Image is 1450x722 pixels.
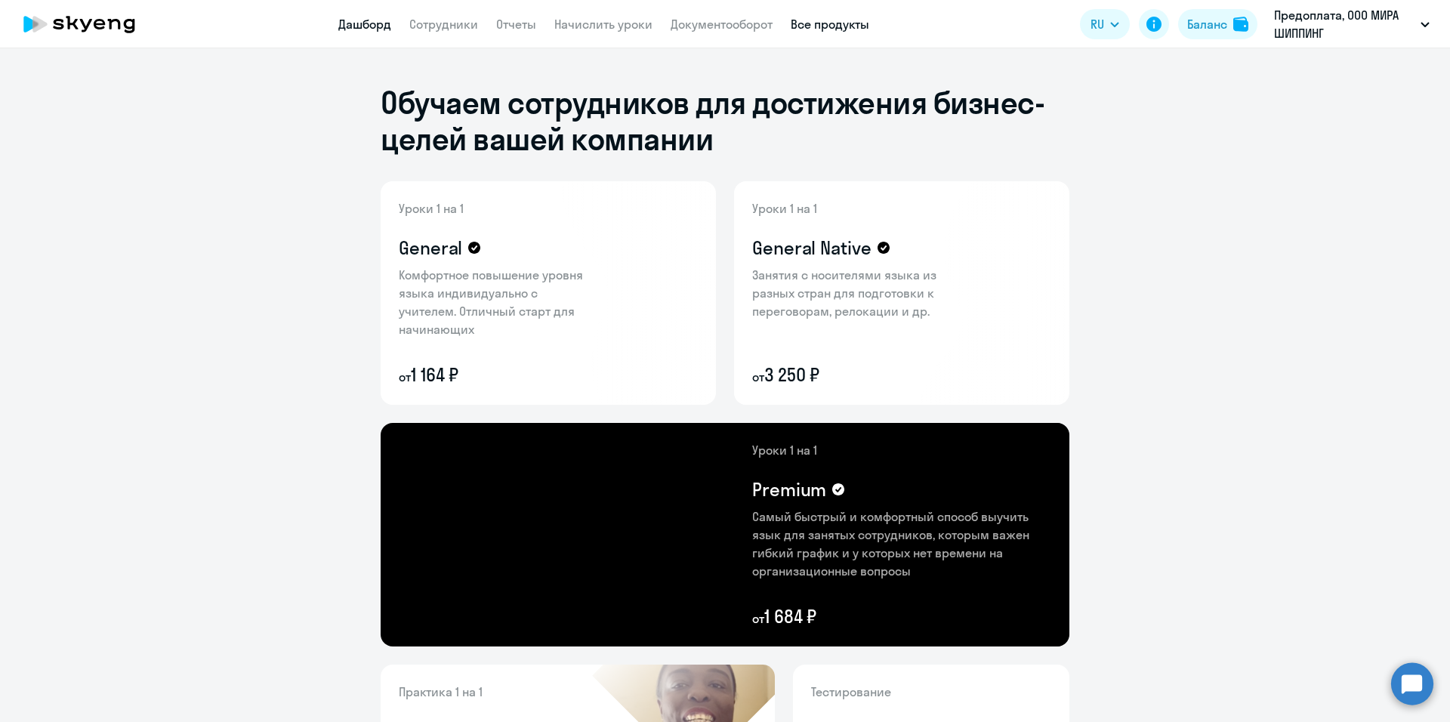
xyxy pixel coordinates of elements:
button: Балансbalance [1178,9,1257,39]
div: Баланс [1187,15,1227,33]
p: Уроки 1 на 1 [752,199,949,218]
a: Все продукты [791,17,869,32]
small: от [752,611,764,626]
p: 1 164 ₽ [399,363,595,387]
p: Самый быстрый и комфортный способ выучить язык для занятых сотрудников, которым важен гибкий граф... [752,508,1051,580]
small: от [752,369,764,384]
h4: General [399,236,462,260]
a: Начислить уроки [554,17,652,32]
p: Уроки 1 на 1 [752,441,1051,459]
button: RU [1080,9,1130,39]
button: Предоплата, ООО МИРА ШИППИНГ [1266,6,1437,42]
p: 1 684 ₽ [752,604,1051,628]
a: Отчеты [496,17,536,32]
img: general-native-content-bg.png [734,181,972,405]
span: RU [1091,15,1104,33]
p: Тестирование [811,683,1051,701]
h4: General Native [752,236,872,260]
img: general-content-bg.png [381,181,608,405]
small: от [399,369,411,384]
a: Сотрудники [409,17,478,32]
img: premium-content-bg.png [542,423,1069,646]
p: 3 250 ₽ [752,363,949,387]
h1: Обучаем сотрудников для достижения бизнес-целей вашей компании [381,85,1069,157]
p: Практика 1 на 1 [399,683,610,701]
a: Дашборд [338,17,391,32]
img: balance [1233,17,1248,32]
a: Документооборот [671,17,773,32]
p: Комфортное повышение уровня языка индивидуально с учителем. Отличный старт для начинающих [399,266,595,338]
h4: Premium [752,477,826,501]
p: Уроки 1 на 1 [399,199,595,218]
p: Предоплата, ООО МИРА ШИППИНГ [1274,6,1415,42]
p: Занятия с носителями языка из разных стран для подготовки к переговорам, релокации и др. [752,266,949,320]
